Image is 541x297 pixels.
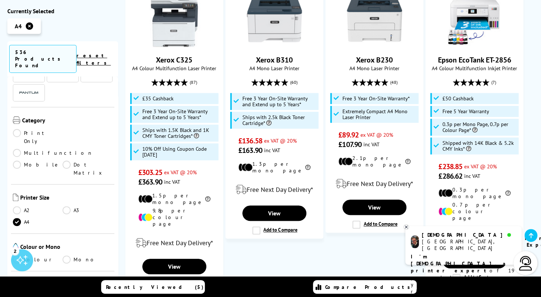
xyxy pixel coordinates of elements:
span: inc VAT [264,147,280,154]
a: Xerox B230 [356,55,393,65]
p: of 19 years! I can help you choose the right product [411,253,516,295]
span: ex VAT @ 20% [464,163,497,170]
li: 1.5p per mono page [138,192,210,205]
span: £107.90 [338,140,362,149]
a: A2 [13,206,63,214]
a: Dot Matrix [63,161,112,177]
a: Mobile [13,161,63,177]
a: reset filters [76,52,111,66]
li: 0.3p per mono page [438,186,510,200]
a: Pantum [18,88,40,97]
span: Recently Viewed (5) [106,284,204,290]
span: £238.85 [438,162,462,171]
img: Printer Size [13,194,18,201]
img: Pantum [18,89,40,97]
img: user-headset-light.svg [518,256,533,271]
img: Colour or Mono [13,243,18,250]
span: A4 [15,22,22,30]
a: Print Only [13,129,63,145]
span: Free 3 Year On-Site Warranty* [342,96,410,101]
div: [DEMOGRAPHIC_DATA] [422,232,516,238]
a: Colour [13,255,63,264]
span: 536 Products Found [9,45,76,73]
span: A4 Mono Laser Printer [229,65,320,72]
a: Epson EcoTank ET-2856 [438,55,511,65]
span: £363.90 [138,177,162,187]
a: Epson EcoTank ET-2856 [447,42,502,49]
span: Ships with 2.5k Black Toner Cartridge* [242,114,317,126]
span: Extremely Compact A4 Mono Laser Printer [342,108,417,120]
a: Xerox B230 [347,42,402,49]
span: A4 Colour Multifunction Inkjet Printer [430,65,520,72]
span: Free 3 Year On-Site Warranty and Extend up to 5 Years* [242,96,317,107]
span: £286.62 [438,171,462,181]
a: Compare Products [313,280,417,294]
div: [GEOGRAPHIC_DATA], [GEOGRAPHIC_DATA] [422,238,516,251]
li: 9.8p per colour page [138,207,210,227]
a: Xerox C325 [147,42,202,49]
div: 2 [11,247,19,255]
div: Currently Selected [7,7,118,15]
div: modal_delivery [229,179,320,200]
span: Compare Products [325,284,414,290]
span: (60) [290,75,297,89]
span: inc VAT [464,172,480,179]
span: (87) [190,75,197,89]
li: 2.1p per mono page [338,155,410,168]
a: Mono [63,255,112,264]
img: Category [13,117,20,124]
span: (7) [491,75,496,89]
span: (48) [390,75,397,89]
a: View [342,200,406,215]
span: 10% Off Using Coupon Code [DATE] [142,146,217,158]
a: A3 [63,206,112,214]
label: Add to Compare [352,221,397,229]
li: 1.3p per mono page [238,161,310,174]
span: £50 Cashback [442,96,474,101]
span: 0.3p per Mono Page, 0.7p per Colour Page* [442,121,517,133]
label: Add to Compare [252,226,297,235]
span: A4 Colour Multifunction Laser Printer [129,65,220,72]
a: Xerox C325 [156,55,192,65]
span: Free 5 Year Warranty [442,108,489,114]
span: £89.92 [338,130,359,140]
a: A4 [13,218,63,226]
span: £303.25 [138,168,162,177]
a: Multifunction [13,149,93,157]
span: ex VAT @ 20% [164,169,197,176]
div: modal_delivery [330,173,420,194]
li: 0.7p per colour page [438,201,510,221]
span: Colour or Mono [20,243,113,252]
span: ex VAT @ 20% [360,131,393,138]
span: Category [22,117,113,125]
a: Xerox B310 [256,55,293,65]
a: Xerox B310 [247,42,302,49]
span: Ships with 1.5K Black and 1K CMY Toner Cartridges* [142,127,217,139]
div: modal_delivery [129,233,220,253]
img: chris-livechat.png [411,235,419,248]
a: Recently Viewed (5) [101,280,205,294]
span: Printer Size [20,194,113,203]
a: View [142,259,206,274]
span: A4 Mono Laser Printer [330,65,420,72]
span: inc VAT [164,178,180,185]
a: View [242,205,306,221]
span: £136.58 [238,136,262,146]
b: I'm [DEMOGRAPHIC_DATA], a printer expert [411,253,508,274]
span: ex VAT @ 20% [264,137,297,144]
span: £163.90 [238,146,262,155]
span: inc VAT [363,141,380,148]
span: Shipped with 14K Black & 5.2k CMY Inks* [442,140,517,152]
span: Free 3 Year On-Site Warranty and Extend up to 5 Years* [142,108,217,120]
span: £35 Cashback [142,96,174,101]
